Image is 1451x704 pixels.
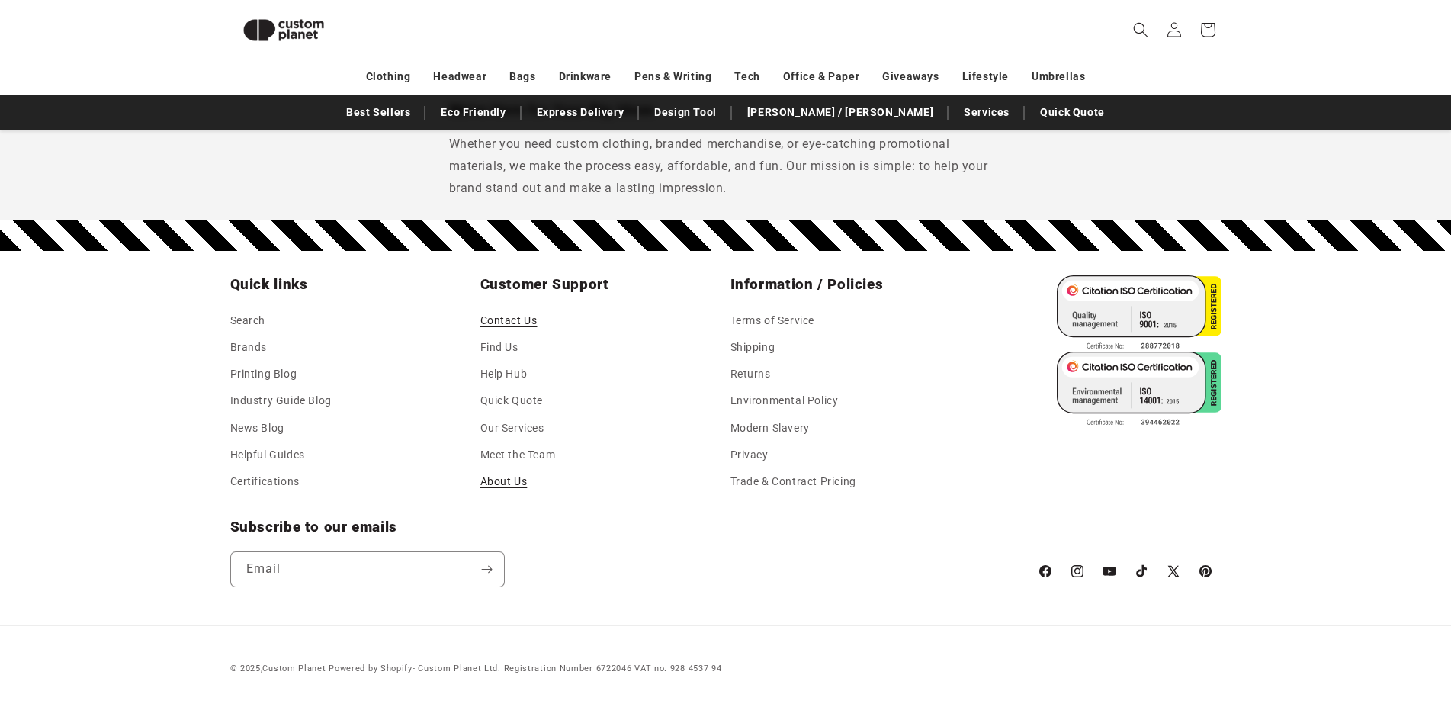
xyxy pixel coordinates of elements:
[230,415,284,442] a: News Blog
[262,664,326,673] a: Custom Planet
[529,99,632,126] a: Express Delivery
[339,99,418,126] a: Best Sellers
[730,334,775,361] a: Shipping
[956,99,1017,126] a: Services
[1032,63,1085,90] a: Umbrellas
[730,361,771,387] a: Returns
[730,468,856,495] a: Trade & Contract Pricing
[634,63,711,90] a: Pens & Writing
[480,442,556,468] a: Meet the Team
[480,275,721,294] h2: Customer Support
[230,387,332,414] a: Industry Guide Blog
[433,63,486,90] a: Headwear
[449,133,1003,199] p: Whether you need custom clothing, branded merchandise, or eye-catching promotional materials, we ...
[1057,352,1221,428] img: ISO 14001 Certified
[329,664,721,673] small: - Custom Planet Ltd. Registration Number 6722046 VAT no. 928 4537 94
[230,6,337,54] img: Custom Planet
[730,275,971,294] h2: Information / Policies
[734,63,759,90] a: Tech
[730,442,769,468] a: Privacy
[230,275,471,294] h2: Quick links
[480,334,518,361] a: Find Us
[230,311,266,334] a: Search
[480,387,544,414] a: Quick Quote
[1032,99,1112,126] a: Quick Quote
[230,361,297,387] a: Printing Blog
[962,63,1009,90] a: Lifestyle
[730,387,839,414] a: Environmental Policy
[230,468,300,495] a: Certifications
[366,63,411,90] a: Clothing
[480,311,538,334] a: Contact Us
[730,311,815,334] a: Terms of Service
[1124,13,1157,47] summary: Search
[230,664,326,673] small: © 2025,
[470,551,504,587] button: Subscribe
[559,63,612,90] a: Drinkware
[230,442,305,468] a: Helpful Guides
[647,99,724,126] a: Design Tool
[1057,275,1221,352] img: ISO 9001 Certified
[740,99,941,126] a: [PERSON_NAME] / [PERSON_NAME]
[783,63,859,90] a: Office & Paper
[509,63,535,90] a: Bags
[730,415,810,442] a: Modern Slavery
[230,518,1022,536] h2: Subscribe to our emails
[433,99,513,126] a: Eco Friendly
[480,415,544,442] a: Our Services
[329,664,413,673] a: Powered by Shopify
[480,361,528,387] a: Help Hub
[882,63,939,90] a: Giveaways
[480,468,528,495] a: About Us
[1196,539,1451,704] iframe: Chat Widget
[230,334,268,361] a: Brands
